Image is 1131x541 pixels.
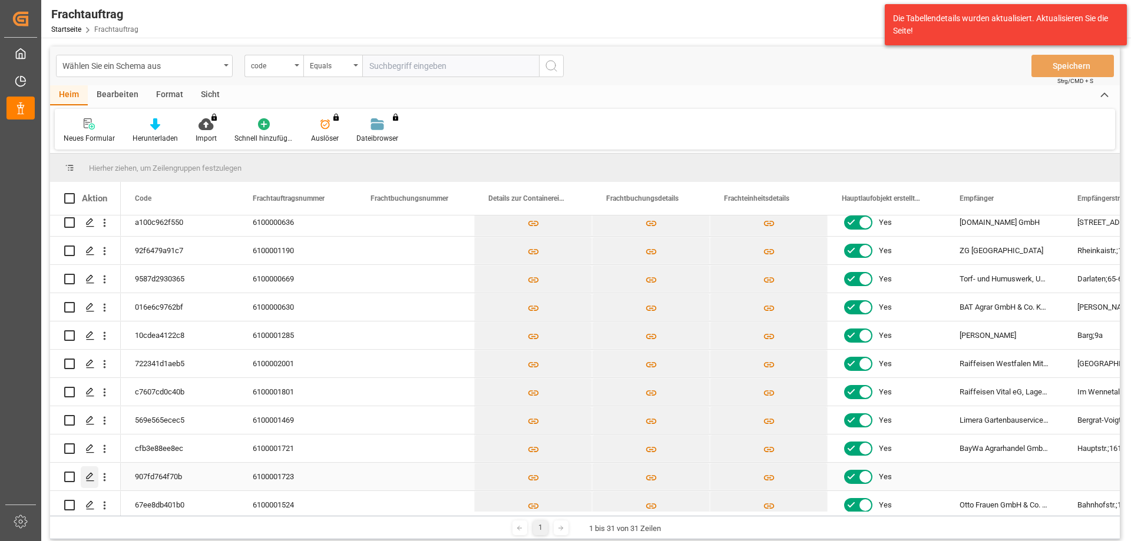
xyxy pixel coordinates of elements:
span: Yes [879,265,892,293]
font: 6100001524 [253,500,294,509]
font: 1 bis 31 von 31 Zeilen [589,524,661,533]
font: Bearbeiten [97,89,138,99]
font: 6100001801 [253,387,294,396]
font: 6100000636 [253,218,294,227]
div: code [251,58,291,71]
font: cfb3e88ee8ec [135,444,183,453]
font: Frachtbuchungsdetails [606,194,679,203]
font: c7607cd0c40b [135,387,184,396]
font: 6100001723 [253,472,294,481]
a: Startseite [51,25,81,34]
input: Suchbegriff eingeben [362,55,539,77]
font: Limera Gartenbauservice, GmbH & Co. [960,416,1087,424]
font: Otto Frauen GmbH & Co. KG [960,500,1052,509]
font: Die Tabellendetails wurden aktualisiert. Aktualisieren Sie die Seite! [893,14,1108,35]
font: Hauptstr.;161 [1077,444,1122,453]
span: Yes [879,294,892,321]
div: Drücken Sie die LEERTASTE, um diese Zeile auszuwählen. [50,208,121,237]
font: 6100001190 [253,246,294,255]
div: Drücken Sie die LEERTASTE, um diese Zeile auszuwählen. [50,463,121,491]
font: 6100002001 [253,359,294,368]
font: Raiffeisen Vital eG, Lager Bremke [960,387,1072,396]
font: 92f6479a91c7 [135,246,183,255]
font: Torf- und Humuswerk, Uchte GmbH [960,274,1078,283]
font: Heim [59,89,79,99]
span: Yes [879,350,892,377]
font: Strg/CMD + S [1057,78,1093,84]
font: a100c962f550 [135,218,183,227]
font: Frachteinheitsdetails [724,194,789,203]
div: Drücken Sie die LEERTASTE, um diese Zeile auszuwählen. [50,378,121,406]
div: Drücken Sie die LEERTASTE, um diese Zeile auszuwählen. [50,350,121,378]
font: 569e565ecec5 [135,416,184,424]
font: Details zur Containereinheit [488,194,575,203]
div: Drücken Sie die LEERTASTE, um diese Zeile auszuwählen. [50,434,121,463]
button: Menü öffnen [303,55,362,77]
div: Drücken Sie die LEERTASTE, um diese Zeile auszuwählen. [50,321,121,350]
font: 907fd764f70b [135,472,182,481]
span: Yes [879,209,892,236]
font: Format [156,89,183,99]
font: 722341d1aeb5 [135,359,184,368]
font: Wählen Sie ein Schema aus [62,61,161,71]
div: Drücken Sie die LEERTASTE, um diese Zeile auszuwählen. [50,491,121,519]
font: Frachtauftrag [51,7,123,21]
font: 6100001469 [253,416,294,424]
font: Frachtbuchungsnummer [371,194,448,203]
font: Barg;9a [1077,331,1103,340]
font: 016e6c9762bf [135,303,183,311]
div: Drücken Sie die LEERTASTE, um diese Zeile auszuwählen. [50,265,121,293]
font: 1 [538,523,543,532]
font: [PERSON_NAME] [960,331,1016,340]
div: Equals [310,58,350,71]
button: Speichern [1031,55,1114,77]
span: Yes [879,237,892,264]
span: Yes [879,407,892,434]
font: Code [135,194,151,203]
div: Drücken Sie die LEERTASTE, um diese Zeile auszuwählen. [50,406,121,434]
font: [DOMAIN_NAME] GmbH [960,218,1040,227]
font: Aktion [82,193,107,204]
font: 67ee8db401b0 [135,500,184,509]
button: Menü öffnen [244,55,303,77]
span: Yes [879,435,892,462]
span: Yes [879,322,892,349]
font: Hauptlaufobjekt erstellt Status [842,194,937,203]
span: Yes [879,379,892,406]
span: Yes [879,492,892,519]
font: Bahnhofstr.;19 [1077,500,1126,509]
font: Sicht [201,89,220,99]
font: Rheinkaistr.;17 [1077,246,1126,255]
font: 6100001721 [253,444,294,453]
font: 9587d2930365 [135,274,184,283]
font: Schnell hinzufügen [234,134,295,142]
font: Frachtauftragsnummer [253,194,325,203]
font: Neues Formular [64,134,115,142]
div: Drücken Sie die LEERTASTE, um diese Zeile auszuwählen. [50,237,121,265]
button: Menü öffnen [56,55,233,77]
font: Herunterladen [133,134,178,142]
font: 6100001285 [253,331,294,340]
span: Yes [879,463,892,490]
font: Im Wennetal;1 [1077,387,1126,396]
font: Darlaten;65-69 [1077,274,1126,283]
div: Drücken Sie die LEERTASTE, um diese Zeile auszuwählen. [50,293,121,321]
font: 6100000630 [253,303,294,311]
font: Hierher ziehen, um Zeilengruppen festzulegen [89,164,242,172]
font: ZG [GEOGRAPHIC_DATA] [960,246,1043,255]
font: Speichern [1053,61,1090,71]
button: Suchschaltfläche [539,55,564,77]
font: 6100000669 [253,274,294,283]
font: 10cdea4122c8 [135,331,184,340]
font: Empfänger [960,194,994,203]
